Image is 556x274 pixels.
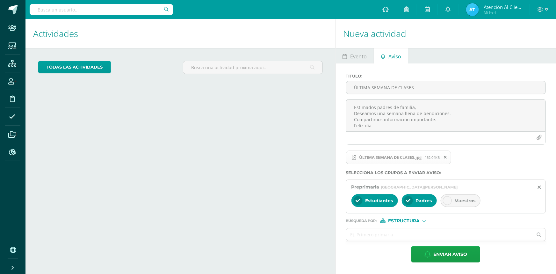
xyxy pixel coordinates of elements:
[484,10,522,15] span: Mi Perfil
[350,49,367,64] span: Evento
[455,198,476,204] span: Maestros
[388,219,420,223] span: Estructura
[38,61,111,73] a: todas las Actividades
[346,100,545,131] textarea: Estimados padres de familia, Deseamos una semana llena de bendiciones. Compartimos información im...
[411,246,480,263] button: Enviar aviso
[433,247,467,262] span: Enviar aviso
[440,154,451,161] span: Remover archivo
[343,19,548,48] h1: Nueva actividad
[484,4,522,10] span: Atención al cliente
[374,48,408,63] a: Aviso
[346,219,377,223] span: Búsqueda por :
[346,228,533,241] input: Ej. Primero primaria
[381,185,458,189] span: [GEOGRAPHIC_DATA][PERSON_NAME]
[336,48,374,63] a: Evento
[416,198,432,204] span: Padres
[33,19,328,48] h1: Actividades
[365,198,393,204] span: Estudiantes
[30,4,173,15] input: Busca un usuario...
[346,81,545,94] input: Titulo
[346,170,546,175] label: Selecciona los grupos a enviar aviso :
[346,74,546,78] label: Titulo :
[380,218,428,223] div: [object Object]
[351,184,379,190] span: Preprimaria
[466,3,479,16] img: ada85960de06b6a82e22853ecf293967.png
[388,49,401,64] span: Aviso
[346,151,451,165] span: ÚLTIMA SEMANA DE CLASES.jpg
[425,155,440,160] span: 152.04KB
[183,61,322,74] input: Busca una actividad próxima aquí...
[356,155,425,160] span: ÚLTIMA SEMANA DE CLASES.jpg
